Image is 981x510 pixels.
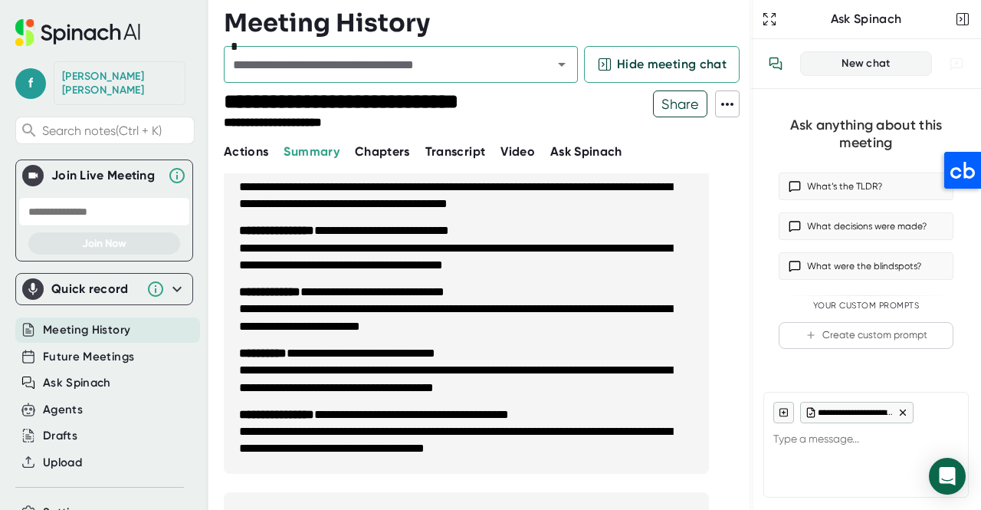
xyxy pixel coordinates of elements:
[759,8,780,30] button: Expand to Ask Spinach page
[355,144,410,159] span: Chapters
[780,12,952,27] div: Ask Spinach
[779,212,953,240] button: What decisions were made?
[779,117,953,151] div: Ask anything about this meeting
[284,143,339,161] button: Summary
[43,348,134,366] button: Future Meetings
[28,232,180,255] button: Join Now
[760,48,791,79] button: View conversation history
[224,144,268,159] span: Actions
[425,143,486,161] button: Transcript
[551,54,573,75] button: Open
[550,143,622,161] button: Ask Spinach
[425,144,486,159] span: Transcript
[617,55,727,74] span: Hide meeting chat
[43,454,82,472] button: Upload
[224,8,430,38] h3: Meeting History
[25,168,41,183] img: Join Live Meeting
[779,301,953,311] div: Your Custom Prompts
[22,274,186,304] div: Quick record
[62,70,177,97] div: Frederic Sweeney
[42,123,190,138] span: Search notes (Ctrl + K)
[15,68,46,99] span: f
[43,321,130,339] button: Meeting History
[653,90,707,117] button: Share
[929,458,966,495] div: Open Intercom Messenger
[550,144,622,159] span: Ask Spinach
[51,168,160,183] div: Join Live Meeting
[22,160,186,191] div: Join Live MeetingJoin Live Meeting
[224,143,268,161] button: Actions
[355,143,410,161] button: Chapters
[952,8,973,30] button: Close conversation sidebar
[43,427,77,445] button: Drafts
[810,57,922,71] div: New chat
[500,144,535,159] span: Video
[584,46,740,83] button: Hide meeting chat
[284,144,339,159] span: Summary
[779,173,953,200] button: What’s the TLDR?
[654,90,707,117] span: Share
[43,401,83,419] button: Agents
[51,281,139,297] div: Quick record
[43,374,111,392] button: Ask Spinach
[500,143,535,161] button: Video
[779,252,953,280] button: What were the blindspots?
[82,237,126,250] span: Join Now
[779,322,953,349] button: Create custom prompt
